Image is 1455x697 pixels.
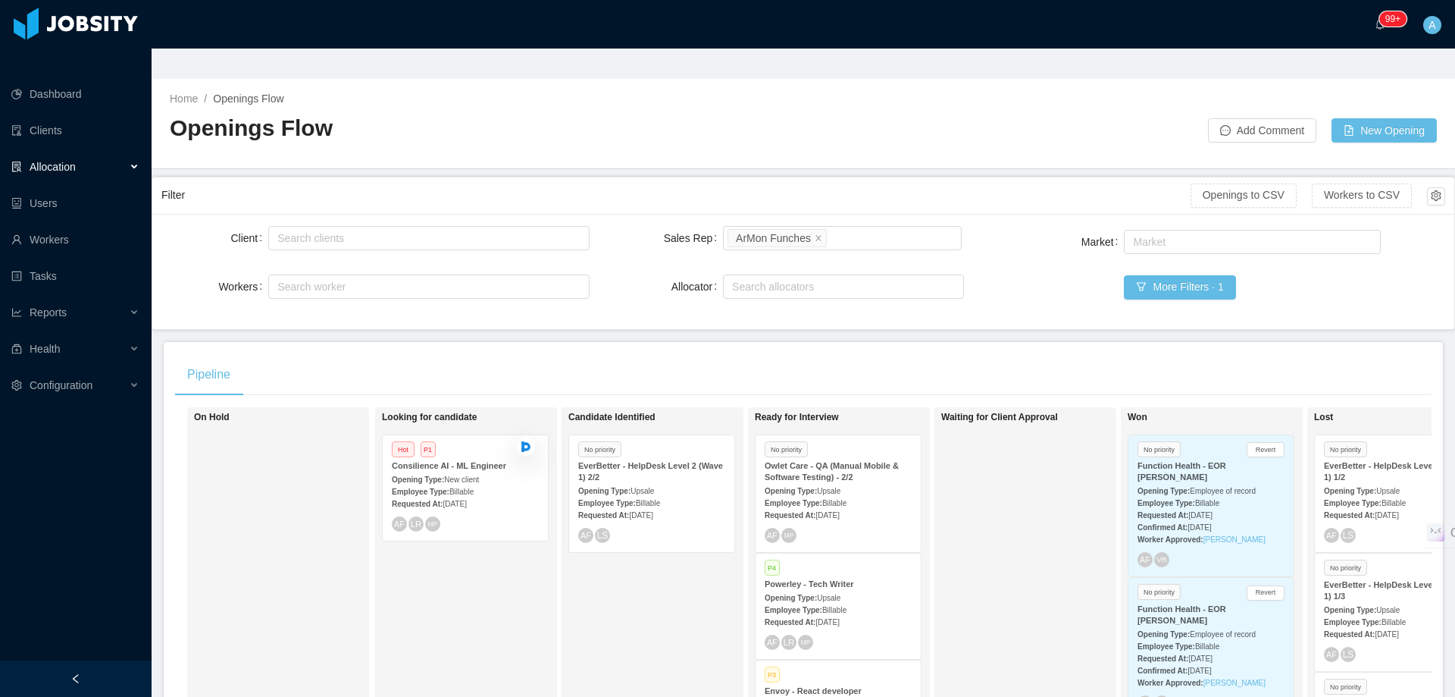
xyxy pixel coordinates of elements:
[1137,487,1190,495] strong: Opening Type:
[815,511,839,520] span: [DATE]
[765,461,899,482] strong: Owlet Care - QA (Manual Mobile & Software Testing) - 2/2
[1191,184,1297,208] button: Openings to CSV
[11,224,139,255] a: icon: userWorkers
[765,579,854,589] strong: Powerley - Tech Writer
[1195,642,1219,651] span: Billable
[801,639,810,645] span: MP
[1137,642,1195,651] strong: Employee Type:
[815,234,822,243] i: icon: close
[1188,511,1212,520] span: [DATE]
[1331,118,1437,143] button: icon: file-addNew Opening
[273,229,281,247] input: Client
[11,188,139,218] a: icon: robotUsers
[382,412,594,423] h1: Looking for candidate
[817,594,840,602] span: Upsale
[765,606,822,614] strong: Employee Type:
[1324,511,1375,520] strong: Requested At:
[30,379,92,391] span: Configuration
[578,511,629,520] strong: Requested At:
[392,488,449,496] strong: Employee Type:
[218,281,268,293] label: Workers
[194,412,406,423] h1: On Hold
[443,500,466,508] span: [DATE]
[70,673,81,684] i: icon: left
[671,281,723,293] label: Allocator
[30,306,67,319] span: Reports
[1247,586,1284,601] button: Revert
[1137,584,1181,600] span: No priority
[11,79,139,109] a: icon: pie-chartDashboard
[1324,618,1381,626] strong: Employee Type:
[11,344,22,354] i: icon: medicine-box
[11,162,22,172] i: icon: solution
[765,499,822,507] strong: Employee Type:
[664,232,723,244] label: Sales Rep
[273,278,281,296] input: Workers
[1137,441,1181,457] span: No priority
[822,499,846,507] span: Billable
[1128,233,1137,251] input: Market
[11,380,22,391] i: icon: setting
[1381,499,1406,507] span: Billable
[765,667,780,683] span: P3
[170,113,803,144] h2: Openings Flow
[175,353,242,396] div: Pipeline
[727,278,736,296] input: Allocator
[822,606,846,614] span: Billable
[1324,560,1367,576] span: No priority
[277,279,566,294] div: Search worker
[1375,511,1398,520] span: [DATE]
[204,93,207,105] span: /
[1187,523,1211,532] span: [DATE]
[1140,555,1150,564] span: AF
[578,499,636,507] strong: Employee Type:
[578,441,621,457] span: No priority
[1137,679,1203,687] strong: Worker Approved:
[629,511,652,520] span: [DATE]
[213,93,283,105] span: Openings Flow
[765,594,817,602] strong: Opening Type:
[1203,535,1266,544] a: [PERSON_NAME]
[732,279,948,294] div: Search allocators
[277,231,573,246] div: Search clients
[1188,655,1212,663] span: [DATE]
[1190,487,1256,495] span: Employee of record
[765,618,815,626] strong: Requested At:
[1376,606,1400,614] span: Upsale
[444,476,479,484] span: New client
[765,560,780,576] span: P4
[727,229,827,247] li: ArMon Funches
[1124,275,1235,300] button: icon: filterMore Filters · 1
[578,487,630,495] strong: Opening Type:
[765,686,862,695] strong: Envoy - React developer
[1324,441,1367,457] span: No priority
[597,530,609,540] span: LS
[1137,535,1203,544] strong: Worker Approved:
[765,511,815,520] strong: Requested At:
[1128,412,1340,423] h1: Won
[767,531,778,540] span: AF
[11,115,139,146] a: icon: auditClients
[11,261,139,291] a: icon: profileTasks
[1324,630,1375,639] strong: Requested At:
[1137,461,1226,482] strong: Function Health - EOR [PERSON_NAME]
[1247,442,1284,457] button: Revert
[1137,499,1195,507] strong: Employee Type:
[1156,556,1167,564] span: VR
[1137,655,1188,663] strong: Requested At:
[1326,650,1337,659] span: AF
[449,488,474,496] span: Billable
[1343,531,1354,541] span: LS
[392,476,444,484] strong: Opening Type:
[1137,630,1190,639] strong: Opening Type:
[1376,487,1400,495] span: Upsale
[392,441,415,457] span: Hot
[1324,499,1381,507] strong: Employee Type:
[1203,679,1266,687] a: [PERSON_NAME]
[1326,531,1337,540] span: AF
[568,412,781,423] h1: Candidate Identified
[11,307,22,318] i: icon: line-chart
[161,181,1191,209] div: Filter
[1312,184,1412,208] button: Workers to CSV
[784,532,793,538] span: MP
